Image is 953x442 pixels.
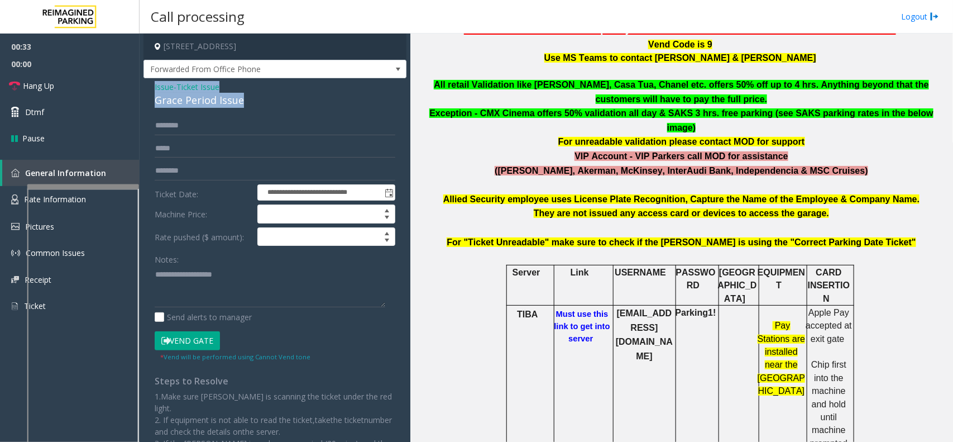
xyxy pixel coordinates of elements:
span: Apple Pay accepted at exit gate [806,308,852,344]
span: Decrease value [379,214,395,223]
span: This location does not accept any online reservations and hotel validation [464,23,830,35]
b: Parking1! [676,308,716,317]
span: TIBA [517,310,538,319]
b: For "Ticket Unreadable" make sure to check if the [PERSON_NAME] is using the "Correct Parking Dat... [447,237,916,247]
b: Allied Security employee uses License Plate Recognition, Capture the Name of the Employee & Compa... [443,194,920,204]
span: Forwarded From Office Phone [144,60,353,78]
div: Grace Period Issue [155,93,395,108]
span: - [174,82,219,92]
h3: Call processing [145,3,250,30]
img: 'icon' [11,301,18,311]
span: Increase value [379,205,395,214]
span: Hang Up [23,80,54,92]
span: Pause [22,132,45,144]
span: Dtmf [25,106,44,118]
span: the ticket [331,415,364,425]
label: Rate pushed ($ amount): [152,227,255,246]
span: Receipt [25,274,51,285]
span: Make sure [PERSON_NAME] is scanning the ticket under the red light. [155,391,392,414]
label: Notes: [155,250,179,265]
small: Vend will be performed using Cannot Vend tone [160,353,310,361]
span: General Information [25,168,106,178]
span: Use MS Teams to contact [PERSON_NAME] & [PERSON_NAME] [544,53,816,63]
span: Ticket Issue [176,81,219,93]
span: Decrease value [379,237,395,246]
b: All retail Validation like [PERSON_NAME], Casa Tua, Chanel etc. offers 50% off up to 4 hrs. Anyth... [434,80,928,104]
b: [EMAIL_ADDRESS][DOMAIN_NAME] [616,308,673,361]
span: [GEOGRAPHIC_DATA] [718,268,757,303]
span: the server [242,426,279,437]
a: Logout [901,11,939,22]
span: Issue [155,81,174,93]
span: . [279,426,280,437]
span: Pictures [25,221,54,232]
span: take [315,415,331,425]
b: They are not issued any access card or devices to access the garage. [534,208,829,218]
span: Pay Stations are installed near the [GEOGRAPHIC_DATA] [758,321,805,396]
img: 'icon' [11,276,19,283]
a: Must use this link to get into server [554,310,610,343]
span: Server [513,268,540,277]
span: Link [571,268,589,277]
img: logout [930,11,939,22]
label: Send alerts to manager [155,311,252,323]
b: Exception - CMX Cinema offers 50% validation all day & SAKS 3 hrs. free parking (see SAKS parking... [429,108,933,132]
span: number and check the d [155,415,392,437]
span: Common Issues [26,248,85,258]
a: General Information [2,160,140,186]
span: Toggle popup [382,185,395,201]
b: ([PERSON_NAME], Akerman, McKinsey, InterAudi Bank, Independencia & MSC Cruises) [495,166,868,175]
button: Vend Gate [155,331,220,350]
h4: Steps to Resolve [155,376,395,387]
img: 'icon' [11,249,20,258]
label: Ticket Date: [152,184,255,201]
span: Ticket [24,301,46,311]
span: . Do not vend [830,23,896,35]
span: Increase value [379,228,395,237]
span: Vend Code is 9 [648,40,712,49]
span: PASSWORD [676,268,716,290]
img: 'icon' [11,223,20,230]
span: 1. [155,391,161,402]
b: For unreadable validation please contact MOD for support [558,137,805,146]
img: 'icon' [11,169,20,177]
h4: [STREET_ADDRESS] [143,34,406,60]
span: etails on [212,426,242,437]
span: EQUIPMENT [758,268,805,290]
span: CARD INSERTION [808,268,850,303]
span: Rate Information [24,194,86,205]
span: USERNAME [615,268,666,277]
span: 2. If equipment is not able to read the ticket, [155,415,315,425]
img: 'icon' [11,194,18,205]
label: Machine Price: [152,205,255,224]
b: VIP Account - VIP Parkers call MOD for assistance [574,151,788,161]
